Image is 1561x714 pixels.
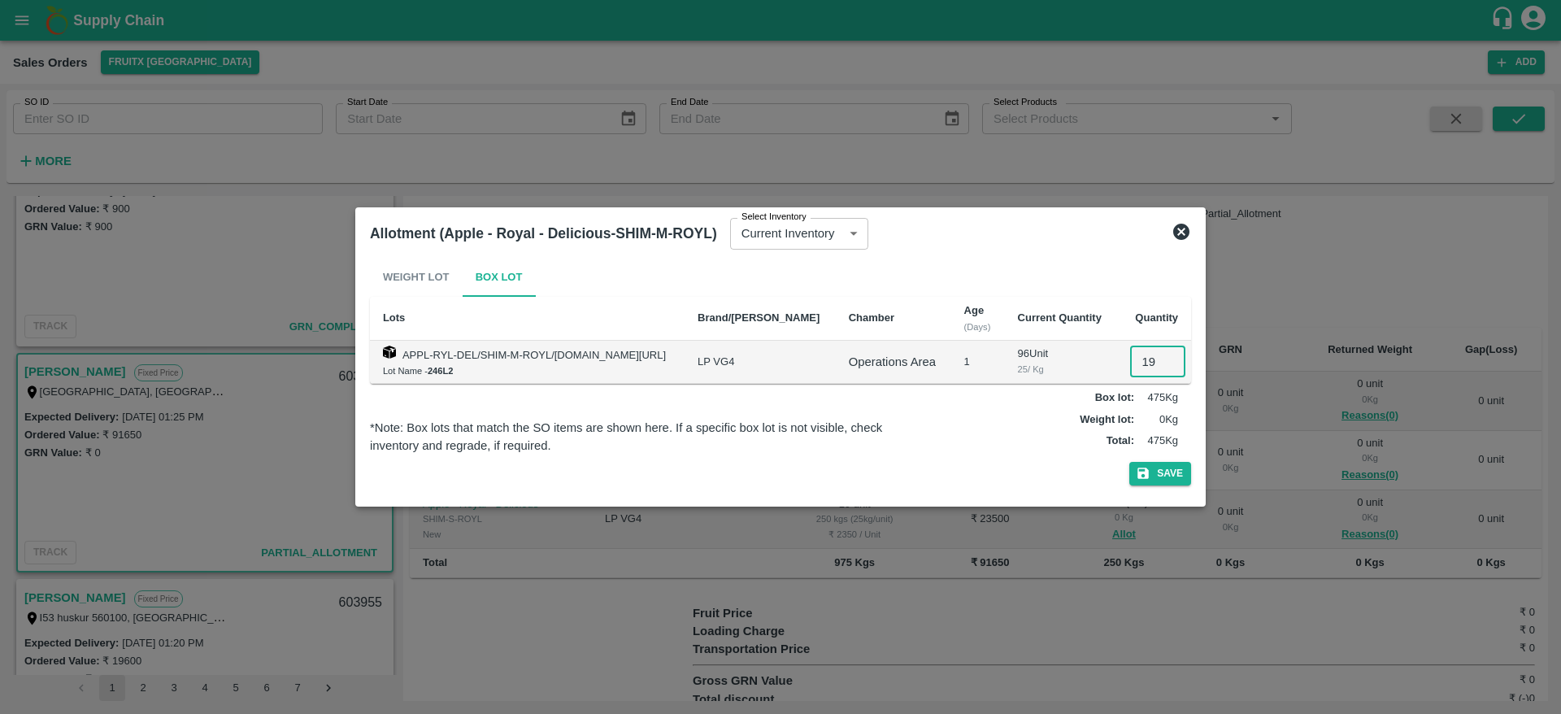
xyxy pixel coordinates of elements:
div: Operations Area [849,353,938,371]
p: 475 Kg [1137,433,1178,449]
label: Weight lot : [1080,412,1134,428]
input: 0 [1130,346,1185,377]
p: Current Inventory [741,224,835,242]
b: Chamber [849,311,894,324]
b: Current Quantity [1018,311,1102,324]
b: Quantity [1135,311,1178,324]
b: Lots [383,311,405,324]
b: 246L2 [428,366,454,376]
td: LP VG4 [685,341,836,384]
b: Age [964,304,985,316]
td: APPL-RYL-DEL/SHIM-M-ROYL/[DOMAIN_NAME][URL] [370,341,685,384]
div: Lot Name - [383,364,672,378]
b: Allotment (Apple - Royal - Delicious-SHIM-M-ROYL) [370,225,717,242]
button: Save [1129,462,1191,485]
p: 475 Kg [1137,390,1178,406]
label: Select Inventory [741,211,807,224]
button: Box Lot [463,258,536,297]
div: 25 / Kg [1018,362,1104,377]
div: (Days) [964,320,992,334]
p: 0 Kg [1137,412,1178,428]
label: Total : [1107,433,1134,449]
label: Box lot : [1095,390,1134,406]
td: 96 Unit [1005,341,1117,384]
img: box [383,346,396,359]
div: *Note: Box lots that match the SO items are shown here. If a specific box lot is not visible, che... [370,419,917,455]
td: 1 [951,341,1005,384]
b: Brand/[PERSON_NAME] [698,311,820,324]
